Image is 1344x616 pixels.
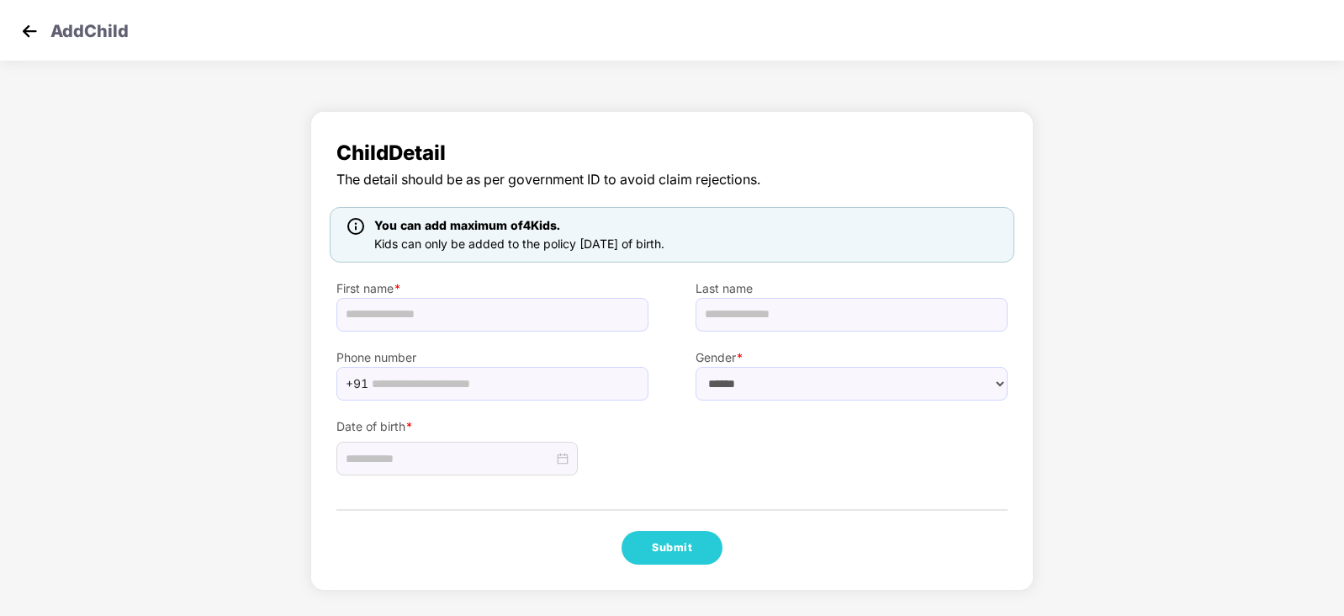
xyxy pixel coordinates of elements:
label: Phone number [336,348,648,367]
img: icon [347,218,364,235]
label: Date of birth [336,417,648,436]
span: Child Detail [336,137,1008,169]
span: +91 [346,371,368,396]
img: svg+xml;base64,PHN2ZyB4bWxucz0iaHR0cDovL3d3dy53My5vcmcvMjAwMC9zdmciIHdpZHRoPSIzMCIgaGVpZ2h0PSIzMC... [17,19,42,44]
span: The detail should be as per government ID to avoid claim rejections. [336,169,1008,190]
span: You can add maximum of 4 Kids. [374,218,560,232]
button: Submit [622,531,722,565]
label: Last name [696,279,1008,298]
label: Gender [696,348,1008,367]
p: Add Child [50,19,129,39]
span: Kids can only be added to the policy [DATE] of birth. [374,236,664,251]
label: First name [336,279,648,298]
